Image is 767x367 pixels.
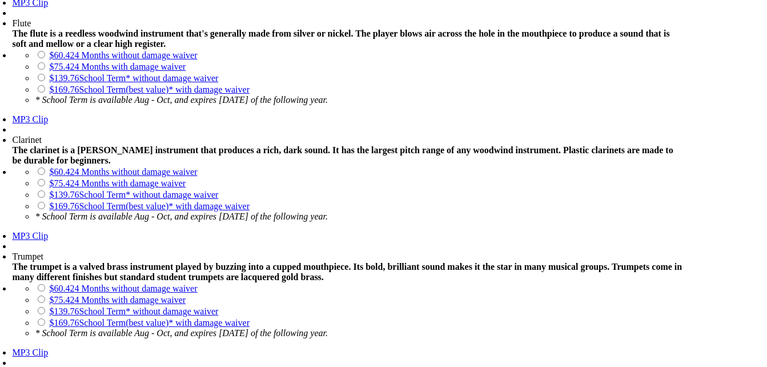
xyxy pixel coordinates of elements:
a: $60.424 Months without damage waiver [49,284,197,293]
a: $60.424 Months without damage waiver [49,50,197,60]
a: $169.76School Term(best value)* with damage waiver [49,85,250,94]
span: $75.42 [49,62,74,71]
span: $139.76 [49,73,79,83]
em: * School Term is available Aug - Oct, and expires [DATE] of the following year. [35,328,328,338]
a: $60.424 Months without damage waiver [49,167,197,177]
a: $139.76School Term* without damage waiver [49,306,218,316]
a: MP3 Clip [12,114,48,124]
span: $60.42 [49,167,74,177]
span: $75.42 [49,295,74,305]
strong: The flute is a reedless woodwind instrument that's generally made from silver or nickel. The play... [12,29,669,49]
div: Flute [12,18,684,29]
a: $139.76School Term* without damage waiver [49,73,218,83]
a: MP3 Clip [12,348,48,357]
a: $139.76School Term* without damage waiver [49,190,218,200]
span: $75.42 [49,178,74,188]
span: $60.42 [49,284,74,293]
strong: The trumpet is a valved brass instrument played by buzzing into a cupped mouthpiece. Its bold, br... [12,262,682,282]
span: $169.76 [49,85,79,94]
em: * School Term is available Aug - Oct, and expires [DATE] of the following year. [35,212,328,221]
a: $75.424 Months with damage waiver [49,62,186,71]
a: $75.424 Months with damage waiver [49,178,186,188]
span: $139.76 [49,306,79,316]
a: $75.424 Months with damage waiver [49,295,186,305]
strong: The clarinet is a [PERSON_NAME] instrument that produces a rich, dark sound. It has the largest p... [12,145,673,165]
div: Trumpet [12,252,684,262]
a: MP3 Clip [12,231,48,241]
span: $60.42 [49,50,74,60]
em: * School Term is available Aug - Oct, and expires [DATE] of the following year. [35,95,328,105]
div: Clarinet [12,135,684,145]
span: $169.76 [49,318,79,328]
span: $169.76 [49,201,79,211]
a: $169.76School Term(best value)* with damage waiver [49,201,250,211]
span: $139.76 [49,190,79,200]
a: $169.76School Term(best value)* with damage waiver [49,318,250,328]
